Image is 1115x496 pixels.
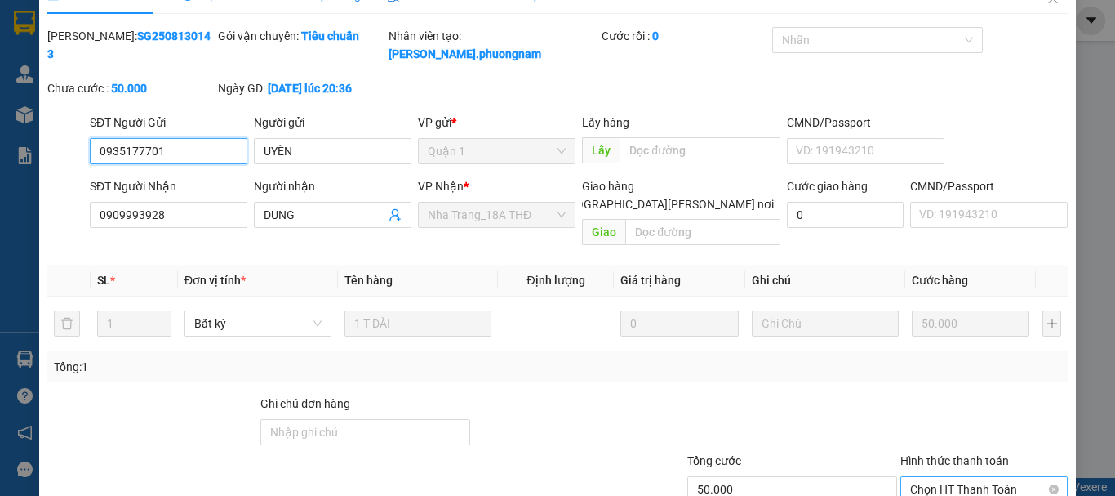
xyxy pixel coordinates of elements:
div: Ngày GD: [218,79,385,97]
span: Lấy [582,137,620,163]
span: Bất kỳ [194,311,322,336]
span: Tên hàng [344,274,393,287]
input: Ghi chú đơn hàng [260,419,470,445]
span: Giao [582,219,625,245]
div: Cước rồi : [602,27,769,45]
b: 0 [652,29,659,42]
div: SĐT Người Nhận [90,177,247,195]
div: Chưa cước : [47,79,215,97]
input: 0 [912,311,1029,337]
span: Đơn vị tính [184,274,246,287]
label: Hình thức thanh toán [900,454,1009,467]
div: CMND/Passport [910,177,1068,195]
input: Dọc đường [625,219,780,245]
span: user-add [389,208,402,221]
span: VP Nhận [418,180,464,193]
input: Ghi Chú [752,311,899,337]
div: Người gửi [254,114,411,132]
input: Dọc đường [620,137,780,163]
span: [GEOGRAPHIC_DATA][PERSON_NAME] nơi [551,195,780,213]
b: [PERSON_NAME].phuongnam [389,47,541,60]
div: SĐT Người Gửi [90,114,247,132]
span: Tổng cước [687,454,741,467]
label: Ghi chú đơn hàng [260,397,350,410]
button: plus [1042,311,1061,337]
b: Tiêu chuẩn [301,29,359,42]
span: Quận 1 [428,139,566,163]
div: [PERSON_NAME]: [47,27,215,63]
div: VP gửi [418,114,575,132]
span: Cước hàng [912,274,968,287]
span: close-circle [1049,485,1059,494]
input: 0 [620,311,738,337]
b: [DATE] lúc 20:36 [268,82,352,95]
div: CMND/Passport [787,114,944,132]
div: Người nhận [254,177,411,195]
span: Lấy hàng [582,116,629,129]
th: Ghi chú [745,265,905,297]
span: Giá trị hàng [620,274,681,287]
label: Cước giao hàng [787,180,868,193]
div: Nhân viên tạo: [389,27,598,63]
div: Gói vận chuyển: [218,27,385,45]
input: Cước giao hàng [787,202,904,228]
b: 50.000 [111,82,147,95]
div: Tổng: 1 [54,358,432,376]
span: Định lượng [526,274,584,287]
span: Giao hàng [582,180,634,193]
span: Nha Trang_18A THĐ [428,203,566,227]
input: VD: Bàn, Ghế [344,311,491,337]
button: delete [54,311,80,337]
span: SL [97,274,110,287]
